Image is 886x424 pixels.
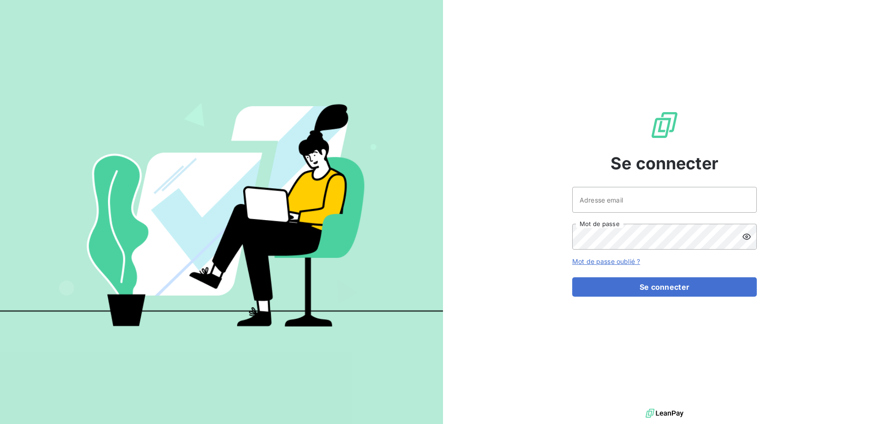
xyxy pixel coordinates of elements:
[572,277,757,297] button: Se connecter
[650,110,679,140] img: Logo LeanPay
[611,151,718,176] span: Se connecter
[646,406,683,420] img: logo
[572,257,640,265] a: Mot de passe oublié ?
[572,187,757,213] input: placeholder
